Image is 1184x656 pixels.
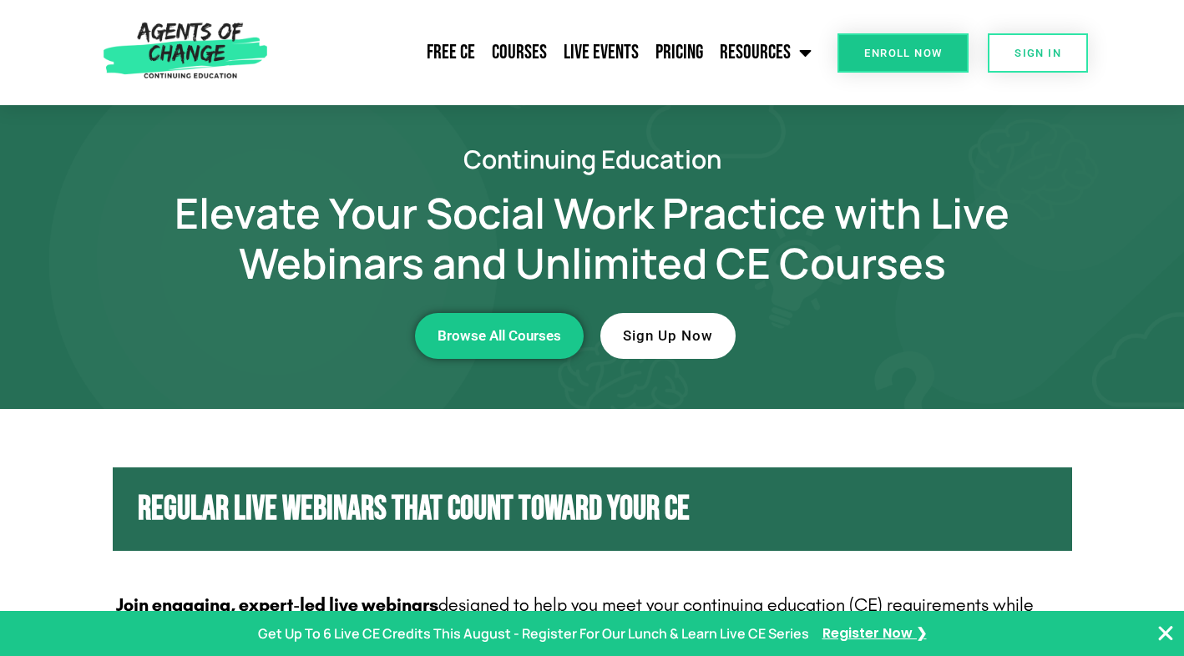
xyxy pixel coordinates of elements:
a: Free CE [418,32,483,73]
p: Get Up To 6 Live CE Credits This August - Register For Our Lunch & Learn Live CE Series [258,622,809,646]
h1: Elevate Your Social Work Practice with Live Webinars and Unlimited CE Courses [116,188,1068,288]
a: Resources [711,32,820,73]
h2: Regular Live Webinars That Count Toward Your CE [138,492,1047,526]
a: SIGN IN [988,33,1088,73]
a: Live Events [555,32,647,73]
span: Enroll Now [864,48,942,58]
span: Browse All Courses [438,329,561,343]
span: Sign Up Now [623,329,713,343]
a: Courses [483,32,555,73]
a: Enroll Now [837,33,969,73]
h2: Continuing Education [116,147,1068,171]
nav: Menu [275,32,820,73]
a: Browse All Courses [415,313,584,359]
span: SIGN IN [1014,48,1061,58]
strong: Join engaging, expert-led live webinars [116,594,438,616]
a: Register Now ❯ [822,622,927,646]
button: Close Banner [1156,623,1176,643]
a: Sign Up Now [600,313,736,359]
a: Pricing [647,32,711,73]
